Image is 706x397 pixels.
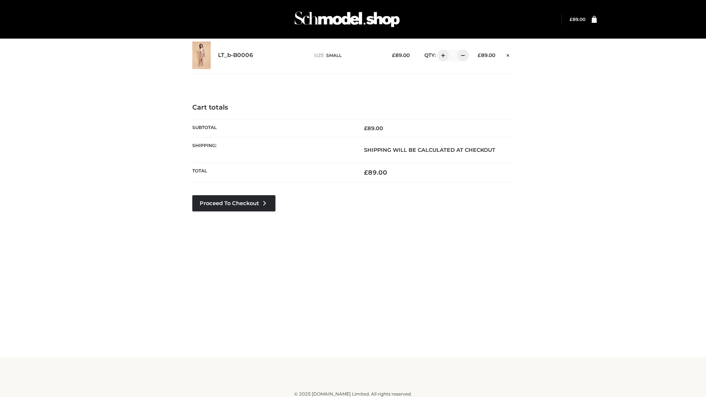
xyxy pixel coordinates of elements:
[570,17,585,22] bdi: 89.00
[570,17,573,22] span: £
[392,52,395,58] span: £
[314,52,381,59] p: size :
[417,50,466,61] div: QTY:
[326,53,342,58] span: SMALL
[364,169,387,176] bdi: 89.00
[364,147,495,153] strong: Shipping will be calculated at checkout
[192,42,211,69] img: LT_b-B0006 - SMALL
[192,195,275,211] a: Proceed to Checkout
[192,163,353,182] th: Total
[364,125,367,132] span: £
[570,17,585,22] a: £89.00
[192,104,514,112] h4: Cart totals
[192,119,353,137] th: Subtotal
[478,52,495,58] bdi: 89.00
[292,5,402,34] img: Schmodel Admin 964
[392,52,410,58] bdi: 89.00
[192,137,353,162] th: Shipping:
[503,50,514,59] a: Remove this item
[364,169,368,176] span: £
[364,125,383,132] bdi: 89.00
[218,52,253,59] a: LT_b-B0006
[478,52,481,58] span: £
